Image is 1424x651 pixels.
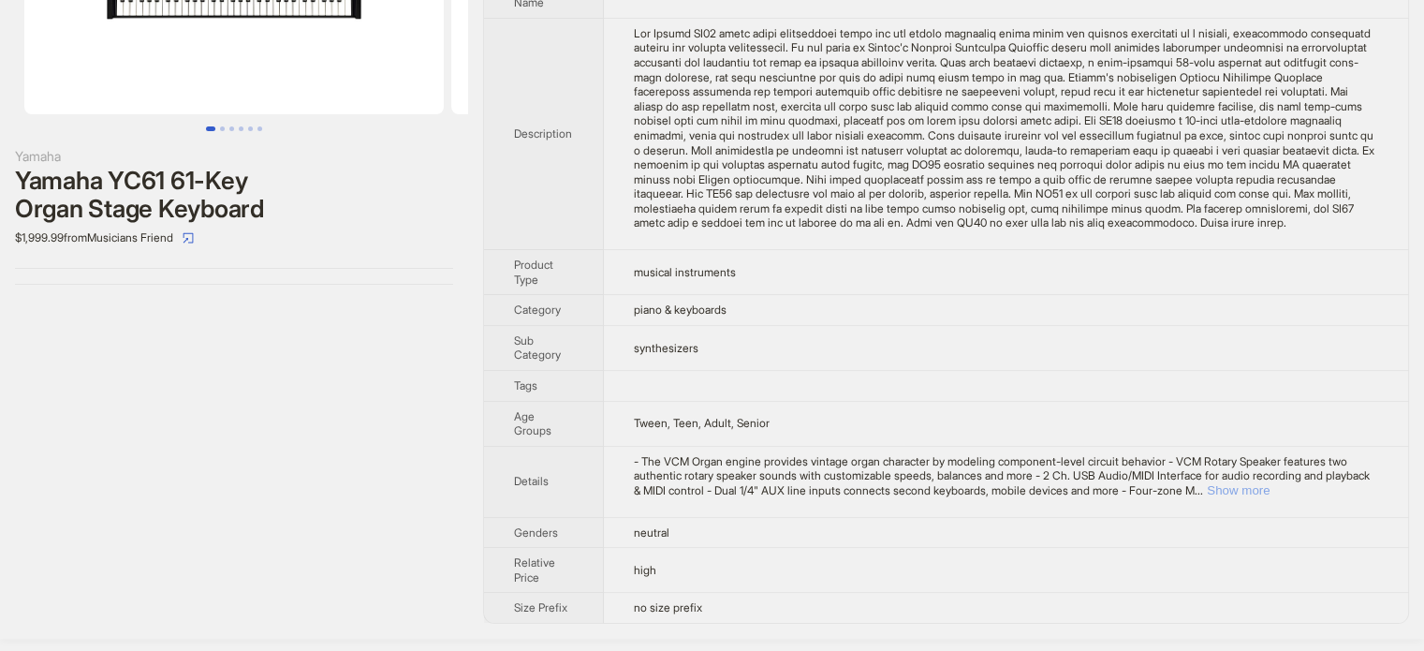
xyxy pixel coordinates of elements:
[514,555,555,584] span: Relative Price
[514,378,537,392] span: Tags
[257,126,262,131] button: Go to slide 6
[634,454,1378,498] div: - The VCM Organ engine provides vintage organ character by modeling component-level circuit behav...
[220,126,225,131] button: Go to slide 2
[15,167,453,223] div: Yamaha YC61 61-Key Organ Stage Keyboard
[634,454,1370,497] span: - The VCM Organ engine provides vintage organ character by modeling component-level circuit behav...
[514,600,567,614] span: Size Prefix
[239,126,243,131] button: Go to slide 4
[514,409,551,438] span: Age Groups
[514,474,549,488] span: Details
[634,341,698,355] span: synthesizers
[514,525,558,540] span: Genders
[514,303,561,317] span: Category
[634,525,669,540] span: neutral
[634,563,656,577] span: high
[514,258,553,287] span: Product Type
[634,26,1378,230] div: The Yamaha YC61 combo organ synthesizer gives you the iconic tonewheel organ sound and playing ex...
[634,303,727,317] span: piano & keyboards
[15,223,453,253] div: $1,999.99 from Musicians Friend
[514,333,561,362] span: Sub Category
[634,600,702,614] span: no size prefix
[183,232,194,244] span: select
[1195,483,1203,497] span: ...
[206,126,215,131] button: Go to slide 1
[15,146,453,167] div: Yamaha
[229,126,234,131] button: Go to slide 3
[1207,483,1270,497] button: Expand
[514,126,572,141] span: Description
[248,126,253,131] button: Go to slide 5
[634,416,770,430] span: Tween, Teen, Adult, Senior
[634,265,736,279] span: musical instruments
